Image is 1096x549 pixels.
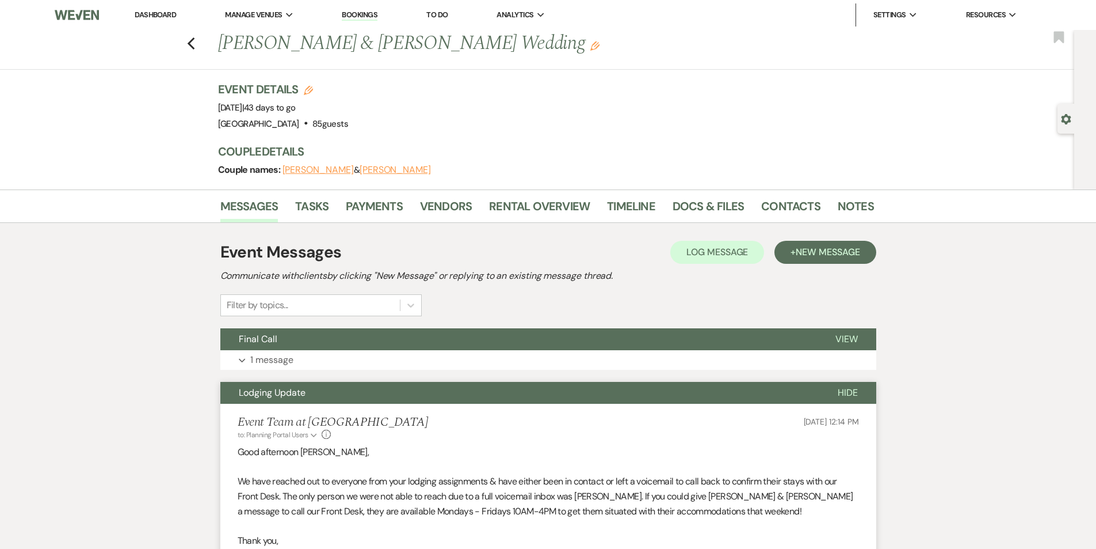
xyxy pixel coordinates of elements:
[607,197,655,222] a: Timeline
[218,30,734,58] h1: [PERSON_NAME] & [PERSON_NAME] Wedding
[282,164,431,176] span: &
[360,165,431,175] button: [PERSON_NAME]
[804,417,859,427] span: [DATE] 12:14 PM
[244,102,296,113] span: 43 days to go
[817,328,876,350] button: View
[220,350,876,370] button: 1 message
[489,197,590,222] a: Rental Overview
[220,240,342,264] h1: Event Messages
[295,197,329,222] a: Tasks
[1061,113,1071,124] button: Open lead details
[218,102,296,113] span: [DATE]
[426,10,448,20] a: To Do
[673,197,744,222] a: Docs & Files
[220,197,278,222] a: Messages
[55,3,98,27] img: Weven Logo
[220,328,817,350] button: Final Call
[227,298,288,312] div: Filter by topics...
[238,415,429,430] h5: Event Team at [GEOGRAPHIC_DATA]
[966,9,1006,21] span: Resources
[220,269,876,283] h2: Communicate with clients by clicking "New Message" or replying to an existing message thread.
[220,382,819,404] button: Lodging Update
[135,10,176,20] a: Dashboard
[282,165,354,175] button: [PERSON_NAME]
[497,9,533,21] span: Analytics
[346,197,403,222] a: Payments
[239,387,305,399] span: Lodging Update
[238,430,319,440] button: to: Planning Portal Users
[238,430,308,440] span: to: Planning Portal Users
[312,118,348,130] span: 85 guests
[342,10,377,21] a: Bookings
[218,143,862,160] h3: Couple Details
[225,9,282,21] span: Manage Venues
[819,382,876,404] button: Hide
[590,40,599,51] button: Edit
[796,246,860,258] span: New Message
[420,197,472,222] a: Vendors
[238,474,859,518] p: We have reached out to everyone from your lodging assignments & have either been in contact or le...
[686,246,748,258] span: Log Message
[218,118,299,130] span: [GEOGRAPHIC_DATA]
[250,353,293,368] p: 1 message
[242,102,296,113] span: |
[761,197,820,222] a: Contacts
[838,387,858,399] span: Hide
[873,9,906,21] span: Settings
[774,241,876,264] button: +New Message
[238,533,859,548] p: Thank you,
[838,197,874,222] a: Notes
[218,164,282,176] span: Couple names:
[218,81,348,97] h3: Event Details
[238,445,859,460] p: Good afternoon [PERSON_NAME],
[670,241,764,264] button: Log Message
[835,333,858,345] span: View
[239,333,277,345] span: Final Call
